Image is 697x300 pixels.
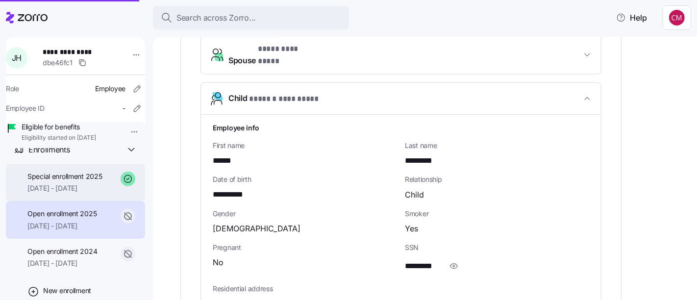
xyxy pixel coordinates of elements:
[405,223,418,235] span: Yes
[213,243,397,252] span: Pregnant
[22,122,96,132] span: Eligible for benefits
[27,247,97,256] span: Open enrollment 2024
[669,10,685,25] img: c76f7742dad050c3772ef460a101715e
[27,172,102,181] span: Special enrollment 2025
[6,103,45,113] span: Employee ID
[176,12,256,24] span: Search across Zorro...
[43,286,91,296] span: New enrollment
[27,209,97,219] span: Open enrollment 2025
[153,6,349,29] button: Search across Zorro...
[213,175,397,184] span: Date of birth
[213,223,300,235] span: [DEMOGRAPHIC_DATA]
[12,54,22,62] span: J H
[608,8,655,27] button: Help
[228,43,319,67] span: Spouse
[123,103,125,113] span: -
[616,12,647,24] span: Help
[405,175,589,184] span: Relationship
[213,284,589,294] span: Residential address
[28,144,70,156] span: Enrollments
[22,134,96,142] span: Eligibility started on [DATE]
[6,84,19,94] span: Role
[95,84,125,94] span: Employee
[27,183,102,193] span: [DATE] - [DATE]
[213,209,397,219] span: Gender
[213,123,589,133] h1: Employee info
[405,209,589,219] span: Smoker
[405,141,589,150] span: Last name
[405,243,589,252] span: SSN
[405,189,424,201] span: Child
[213,256,224,269] span: No
[27,221,97,231] span: [DATE] - [DATE]
[43,58,73,68] span: dbe46fc1
[228,92,320,105] span: Child
[213,141,397,150] span: First name
[27,258,97,268] span: [DATE] - [DATE]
